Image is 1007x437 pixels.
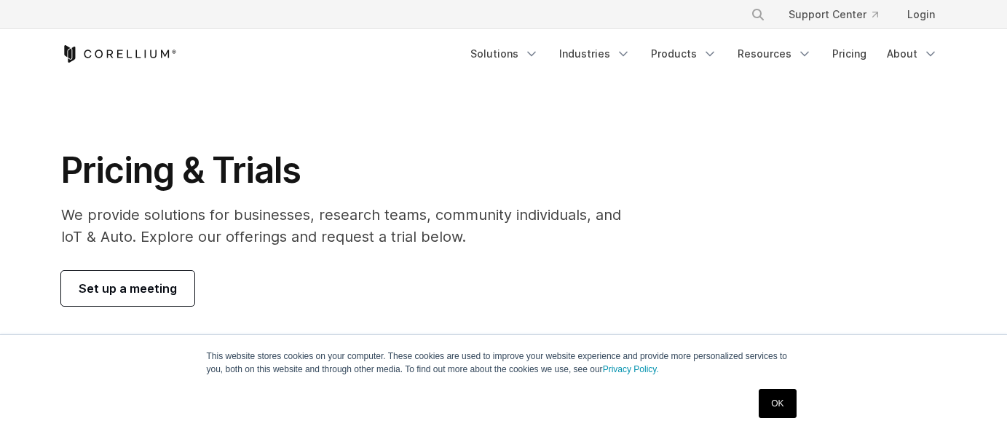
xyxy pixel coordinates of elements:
div: Navigation Menu [462,41,947,67]
a: Corellium Home [61,45,177,63]
p: We provide solutions for businesses, research teams, community individuals, and IoT & Auto. Explo... [61,204,641,248]
a: Industries [550,41,639,67]
a: Products [642,41,726,67]
a: Login [896,1,947,28]
a: Pricing [824,41,875,67]
div: Navigation Menu [733,1,947,28]
span: Set up a meeting [79,280,177,297]
a: Support Center [777,1,890,28]
p: This website stores cookies on your computer. These cookies are used to improve your website expe... [207,350,801,376]
a: Solutions [462,41,548,67]
button: Search [745,1,771,28]
h1: Pricing & Trials [61,149,641,192]
a: About [878,41,947,67]
a: Resources [729,41,821,67]
a: OK [759,389,796,418]
a: Set up a meeting [61,271,194,306]
a: Privacy Policy. [603,364,659,374]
